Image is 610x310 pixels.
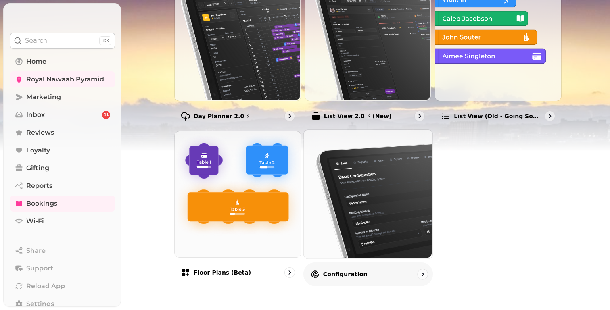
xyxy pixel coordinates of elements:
a: ConfigurationConfiguration [303,129,433,286]
p: List view (Old - going soon) [454,112,541,120]
svg: go to [286,112,294,120]
button: Search⌘K [10,33,115,49]
span: Home [26,57,46,67]
a: Inbox41 [10,107,115,123]
span: Reload App [26,281,65,291]
svg: go to [546,112,554,120]
a: Gifting [10,160,115,176]
svg: go to [418,270,426,278]
a: Reviews [10,125,115,141]
p: Search [25,36,47,46]
a: Royal Nawaab Pyramid [10,71,115,87]
span: Wi-Fi [26,216,44,226]
span: Share [26,246,46,256]
span: Marketing [26,92,61,102]
svg: go to [416,112,424,120]
a: Floor Plans (beta)Floor Plans (beta) [174,131,301,285]
span: Reviews [26,128,54,137]
p: Configuration [323,270,367,278]
a: Marketing [10,89,115,105]
p: Floor Plans (beta) [194,268,251,277]
p: Day Planner 2.0 ⚡ [194,112,250,120]
button: Support [10,260,115,277]
span: Support [26,264,53,273]
p: List View 2.0 ⚡ (New) [324,112,392,120]
img: Floor Plans (beta) [174,131,300,257]
button: Share [10,243,115,259]
a: Reports [10,178,115,194]
div: ⌘K [99,36,111,45]
img: Configuration [303,129,431,258]
span: Inbox [26,110,45,120]
span: Gifting [26,163,49,173]
a: Home [10,54,115,70]
span: Royal Nawaab Pyramid [26,75,104,84]
svg: go to [286,268,294,277]
span: 41 [104,112,109,118]
a: Wi-Fi [10,213,115,229]
a: Bookings [10,196,115,212]
a: Loyalty [10,142,115,158]
span: Settings [26,299,54,309]
span: Bookings [26,199,57,208]
span: Loyalty [26,146,50,155]
span: Reports [26,181,52,191]
button: Reload App [10,278,115,294]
